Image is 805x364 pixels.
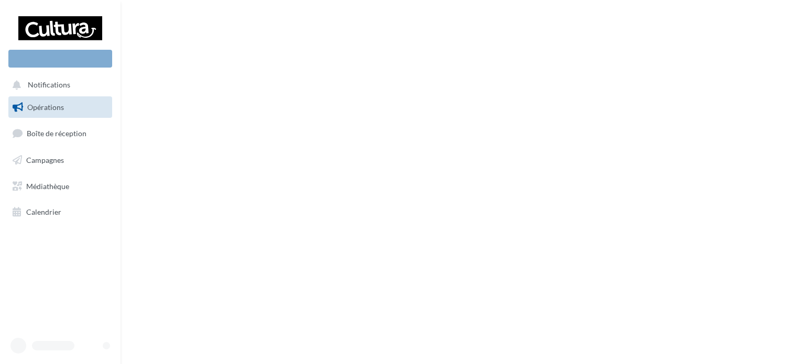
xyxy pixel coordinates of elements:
span: Calendrier [26,207,61,216]
span: Notifications [28,81,70,90]
span: Opérations [27,103,64,112]
span: Campagnes [26,156,64,164]
a: Campagnes [6,149,114,171]
a: Boîte de réception [6,122,114,145]
div: Nouvelle campagne [8,50,112,68]
a: Opérations [6,96,114,118]
span: Médiathèque [26,181,69,190]
a: Médiathèque [6,175,114,197]
a: Calendrier [6,201,114,223]
span: Boîte de réception [27,129,86,138]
